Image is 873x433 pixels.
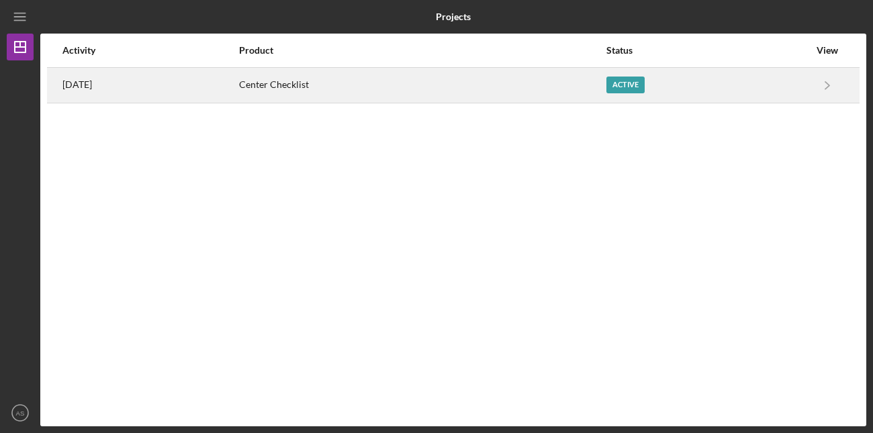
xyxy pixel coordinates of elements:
div: View [811,45,844,56]
div: Activity [62,45,238,56]
text: AS [16,410,25,417]
div: Status [606,45,809,56]
div: Center Checklist [239,68,605,102]
b: Projects [436,11,471,22]
div: Active [606,77,645,93]
div: Product [239,45,605,56]
button: AS [7,399,34,426]
time: 2025-07-17 01:56 [62,79,92,90]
